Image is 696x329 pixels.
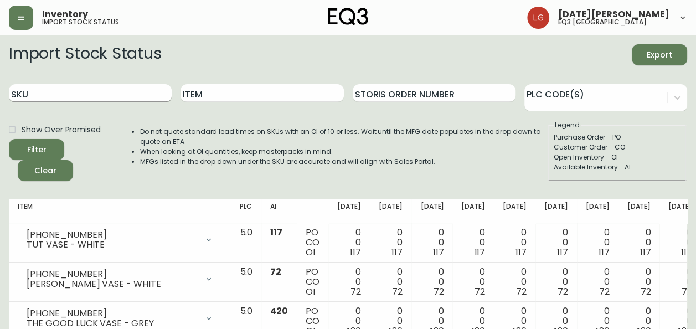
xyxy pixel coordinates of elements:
[535,199,577,223] th: [DATE]
[516,285,527,298] span: 72
[586,228,610,258] div: 0 0
[641,48,678,62] span: Export
[350,246,361,259] span: 117
[27,309,198,318] div: [PHONE_NUMBER]
[306,228,319,258] div: PO CO
[461,228,485,258] div: 0 0
[328,199,370,223] th: [DATE]
[558,285,568,298] span: 72
[515,246,527,259] span: 117
[140,147,547,157] li: When looking at OI quantities, keep masterpacks in mind.
[27,164,64,178] span: Clear
[527,7,549,29] img: 2638f148bab13be18035375ceda1d187
[627,228,651,258] div: 0 0
[503,228,527,258] div: 0 0
[379,267,403,297] div: 0 0
[558,10,669,19] span: [DATE][PERSON_NAME]
[452,199,494,223] th: [DATE]
[599,285,610,298] span: 72
[22,124,101,136] span: Show Over Promised
[554,152,680,162] div: Open Inventory - OI
[306,246,315,259] span: OI
[420,228,444,258] div: 0 0
[640,246,651,259] span: 117
[140,157,547,167] li: MFGs listed in the drop down under the SKU are accurate and will align with Sales Portal.
[42,19,119,25] h5: import stock status
[18,160,73,181] button: Clear
[261,199,297,223] th: AI
[599,246,610,259] span: 117
[306,285,315,298] span: OI
[577,199,618,223] th: [DATE]
[18,267,222,291] div: [PHONE_NUMBER][PERSON_NAME] VASE - WHITE
[668,228,692,258] div: 0 0
[461,267,485,297] div: 0 0
[434,285,444,298] span: 72
[392,285,403,298] span: 72
[682,285,692,298] span: 72
[544,267,568,297] div: 0 0
[411,199,453,223] th: [DATE]
[494,199,535,223] th: [DATE]
[27,230,198,240] div: [PHONE_NUMBER]
[231,199,261,223] th: PLC
[379,228,403,258] div: 0 0
[558,19,647,25] h5: eq3 [GEOGRAPHIC_DATA]
[433,246,444,259] span: 117
[270,226,282,239] span: 117
[554,162,680,172] div: Available Inventory - AI
[270,305,288,317] span: 420
[9,139,64,160] button: Filter
[554,132,680,142] div: Purchase Order - PO
[27,318,198,328] div: THE GOOD LUCK VASE - GREY
[370,199,411,223] th: [DATE]
[554,142,680,152] div: Customer Order - CO
[350,285,361,298] span: 72
[475,285,485,298] span: 72
[586,267,610,297] div: 0 0
[42,10,88,19] span: Inventory
[27,279,198,289] div: [PERSON_NAME] VASE - WHITE
[328,8,369,25] img: logo
[503,267,527,297] div: 0 0
[270,265,281,278] span: 72
[668,267,692,297] div: 0 0
[544,228,568,258] div: 0 0
[618,199,659,223] th: [DATE]
[640,285,651,298] span: 72
[391,246,403,259] span: 117
[231,263,261,302] td: 5.0
[627,267,651,297] div: 0 0
[557,246,568,259] span: 117
[681,246,692,259] span: 117
[474,246,485,259] span: 117
[18,228,222,252] div: [PHONE_NUMBER]TUT VASE - WHITE
[27,143,47,157] div: Filter
[27,240,198,250] div: TUT VASE - WHITE
[9,44,161,65] h2: Import Stock Status
[420,267,444,297] div: 0 0
[306,267,319,297] div: PO CO
[140,127,547,147] li: Do not quote standard lead times on SKUs with an OI of 10 or less. Wait until the MFG date popula...
[231,223,261,263] td: 5.0
[337,267,361,297] div: 0 0
[27,269,198,279] div: [PHONE_NUMBER]
[632,44,687,65] button: Export
[554,120,581,130] legend: Legend
[9,199,231,223] th: Item
[337,228,361,258] div: 0 0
